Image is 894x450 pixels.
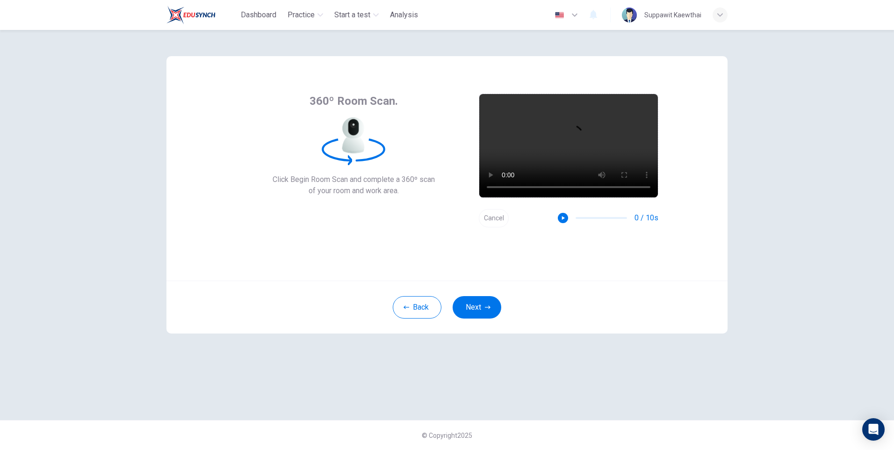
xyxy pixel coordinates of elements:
[166,6,237,24] a: Train Test logo
[273,174,435,185] span: Click Begin Room Scan and complete a 360º scan
[644,9,701,21] div: Suppawit Kaewthai
[288,9,315,21] span: Practice
[310,94,398,109] span: 360º Room Scan.
[453,296,501,319] button: Next
[390,9,418,21] span: Analysis
[622,7,637,22] img: Profile picture
[862,418,885,441] div: Open Intercom Messenger
[634,212,658,224] span: 0 / 10s
[273,185,435,196] span: of your room and work area.
[393,296,441,319] button: Back
[237,7,280,23] button: Dashboard
[284,7,327,23] button: Practice
[422,432,472,439] span: © Copyright 2025
[554,12,565,19] img: en
[386,7,422,23] button: Analysis
[334,9,370,21] span: Start a test
[241,9,276,21] span: Dashboard
[331,7,382,23] button: Start a test
[166,6,216,24] img: Train Test logo
[479,209,509,227] button: Cancel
